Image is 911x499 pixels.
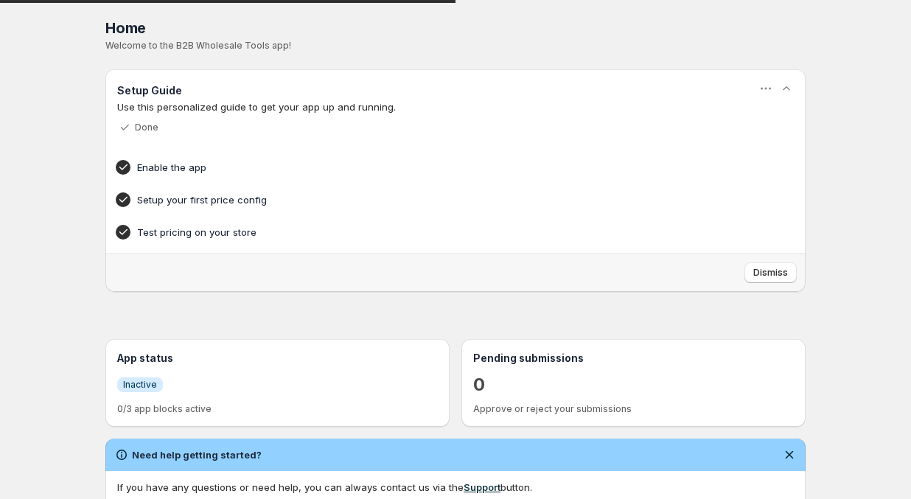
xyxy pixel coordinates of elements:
[117,403,438,415] p: 0/3 app blocks active
[473,351,794,366] h3: Pending submissions
[117,377,163,392] a: InfoInactive
[744,262,797,283] button: Dismiss
[779,444,800,465] button: Dismiss notification
[135,122,158,133] p: Done
[105,40,806,52] p: Welcome to the B2B Wholesale Tools app!
[464,481,500,493] a: Support
[753,267,788,279] span: Dismiss
[132,447,262,462] h2: Need help getting started?
[105,19,146,37] span: Home
[117,480,794,495] div: If you have any questions or need help, you can always contact us via the button.
[117,351,438,366] h3: App status
[117,100,794,114] p: Use this personalized guide to get your app up and running.
[137,160,728,175] h4: Enable the app
[137,225,728,240] h4: Test pricing on your store
[123,379,157,391] span: Inactive
[137,192,728,207] h4: Setup your first price config
[473,373,485,397] a: 0
[117,83,182,98] h3: Setup Guide
[473,403,794,415] p: Approve or reject your submissions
